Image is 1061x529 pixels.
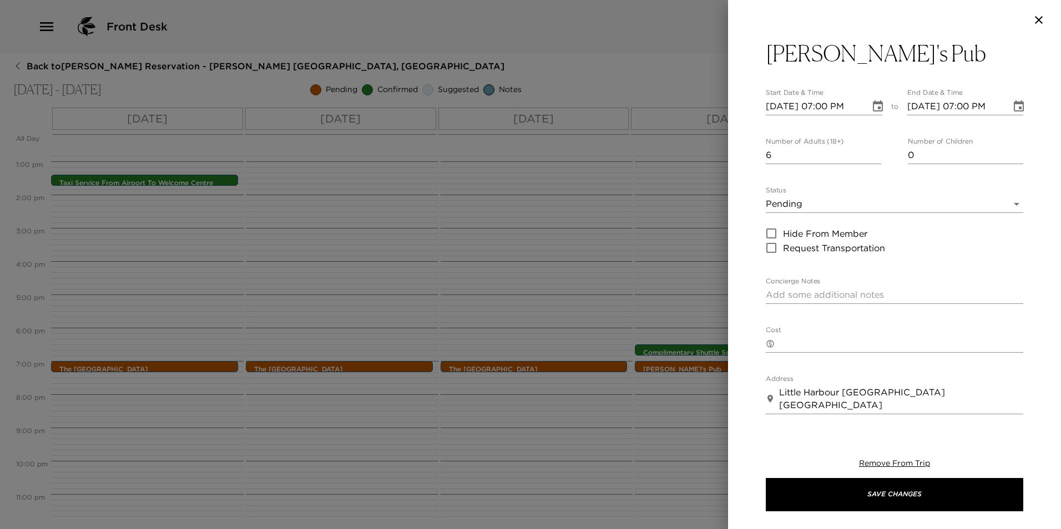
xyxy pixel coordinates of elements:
textarea: Little Harbour [GEOGRAPHIC_DATA] [GEOGRAPHIC_DATA] [779,386,1023,411]
label: End Date & Time [907,88,963,98]
span: Remove From Trip [859,458,930,468]
h3: [PERSON_NAME]'s Pub [766,40,986,67]
button: [PERSON_NAME]'s Pub [766,40,1023,67]
span: to [891,102,898,115]
div: Pending [766,195,1023,213]
label: Cost [766,325,781,335]
input: MM/DD/YYYY hh:mm aa [907,98,1004,115]
button: Choose date, selected date is Oct 10, 2025 [867,95,889,118]
span: Request Transportation [783,241,885,255]
label: Concierge Notes [766,277,820,286]
button: Save Changes [766,478,1023,511]
button: Remove From Trip [859,458,930,469]
button: Choose date, selected date is Oct 10, 2025 [1008,95,1030,118]
label: Address [766,374,794,384]
label: Status [766,186,786,195]
label: Number of Adults (18+) [766,137,843,146]
input: MM/DD/YYYY hh:mm aa [766,98,862,115]
span: Hide From Member [783,227,867,240]
label: Number of Children [908,137,973,146]
label: Start Date & Time [766,88,823,98]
